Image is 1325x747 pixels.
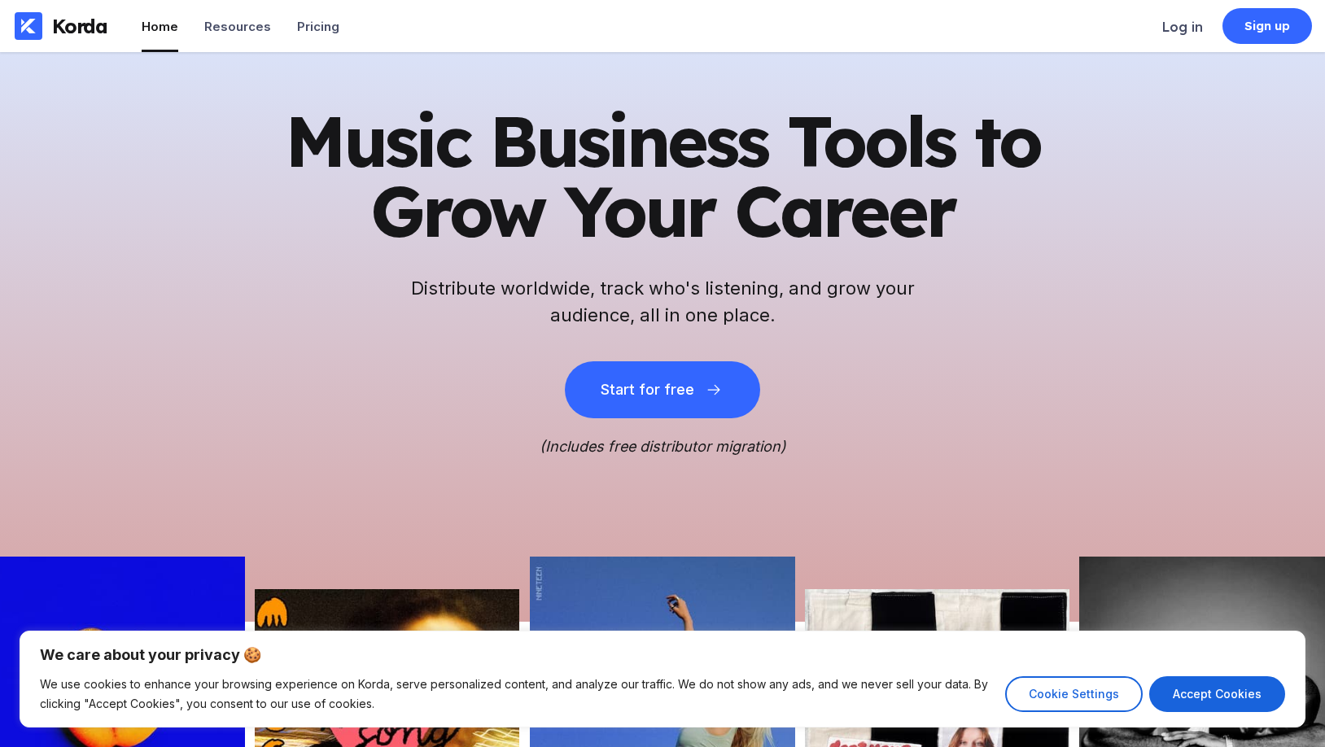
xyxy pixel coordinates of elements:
[565,361,760,418] button: Start for free
[601,382,693,398] div: Start for free
[297,19,339,34] div: Pricing
[264,106,1061,246] h1: Music Business Tools to Grow Your Career
[1222,8,1312,44] a: Sign up
[1005,676,1143,712] button: Cookie Settings
[142,19,178,34] div: Home
[1162,19,1203,35] div: Log in
[40,645,1285,665] p: We care about your privacy 🍪
[402,275,923,329] h2: Distribute worldwide, track who's listening, and grow your audience, all in one place.
[52,14,107,38] div: Korda
[40,675,993,714] p: We use cookies to enhance your browsing experience on Korda, serve personalized content, and anal...
[204,19,271,34] div: Resources
[540,438,786,455] i: (Includes free distributor migration)
[1149,676,1285,712] button: Accept Cookies
[1244,18,1291,34] div: Sign up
